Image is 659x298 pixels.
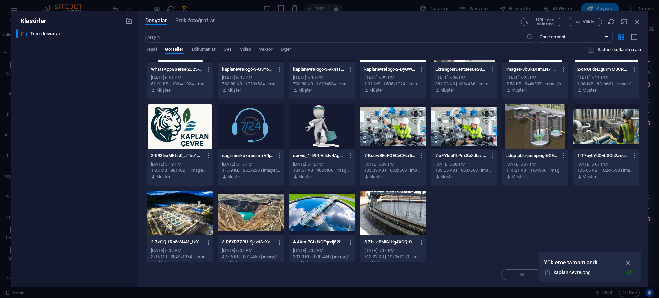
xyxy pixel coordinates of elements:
[506,75,564,81] div: [DATE] 5:23 PM
[222,153,274,159] p: cagrimerkeziresim-rVRjQ1BbLZxA-0qddoMm5g.png
[222,75,280,81] div: [DATE] 5:37 PM
[298,260,313,266] p: Müşteri
[577,81,635,87] div: 1.06 MB | 881x621 | image/png
[293,153,345,159] p: servis_1-59R-Vl5dv4AgsDKIHrFDig.png
[16,29,18,38] div: ​
[151,66,203,72] p: WhatsAppGoersel2025-07-30saat23.03.11_809eb85b-EqevULG1G4RHyK_pBJRy9w.jpg
[369,87,384,93] p: Müşteri
[293,75,351,81] div: [DATE] 5:30 PM
[634,18,641,25] i: Kapat
[222,254,280,260] div: 477.6 KB | 800x450 | image/jpeg
[577,161,635,167] div: [DATE] 5:07 PM
[298,87,313,93] p: Müşteri
[568,18,602,26] button: Yükle
[511,87,526,93] p: Müşteri
[435,167,493,174] div: 103.05 KB | 1000x600 | image/jpeg
[435,66,487,72] p: Ekrangoeruentuesue2025-07-26162152-1SoY1HJHfFxR10DjQt-ZWQ.jpg
[531,18,559,26] span: URL içeri aktarma
[364,161,422,167] div: [DATE] 5:09 PM
[116,72,118,79] i: 
[281,45,291,55] span: Diğer
[435,81,493,87] div: 381.28 KB | 636x466 | image/png
[222,167,280,174] div: 11.79 KB | 250x250 | image/png
[227,87,242,93] p: Müşteri
[293,161,351,167] div: [DATE] 5:12 PM
[151,248,209,254] div: [DATE] 5:07 PM
[293,167,351,174] div: 104.67 KB | 400x400 | image/png
[156,87,171,93] p: Müşteri
[511,174,526,180] p: Müşteri
[156,260,171,266] p: Müşteri
[165,45,184,55] span: Görseller
[364,81,422,87] div: 1.01 MB | 1536x1024 | image/png
[544,258,598,267] p: Yükleme tamamlandı
[506,167,564,174] div: 114.21 KB | 410x306 | image/jpeg
[608,18,615,25] i: Yeniden Yükle
[293,239,345,245] p: 4-4Xm-7GIzNGEqodj52fvhCQ.jpg
[293,66,345,72] p: kaplanevrelogo-3-vkn1swvlTYVM0x9VCXrXJA.png
[293,254,351,260] div: 101.3 KB | 800x450 | image/jpeg
[554,269,620,276] div: kaplan cevre.png
[435,75,493,81] div: [DATE] 5:25 PM
[293,248,351,254] div: [DATE] 5:07 PM
[369,260,384,266] p: Müşteri
[298,174,313,180] p: Müşteri
[364,153,416,159] p: 7-BscwBEcFOECvCHia5RZv7Q.jpg
[175,16,215,25] span: Stok fotoğraflar
[364,66,416,72] p: kaplanevrelogo-2-DyGW7EBbCHovDlEQ1NlfJQ.png
[125,17,133,25] i: Yeni klasör oluştur
[364,254,422,260] div: 613.22 KB | 1920x1280 | image/jpeg
[577,167,635,174] div: 105.65 KB | 1024x533 | image/jpeg
[16,16,46,25] p: Klasörler
[582,174,597,180] p: Müşteri
[227,260,242,266] p: Müşteri
[369,174,384,180] p: Müşteri
[259,45,273,55] span: Vektör
[192,45,216,55] span: Dökümanlar
[151,239,203,245] p: 2-7z0lQ-fRo5rSt4M_fzY5MQ.jpg
[435,161,493,167] div: [DATE] 5:08 PM
[364,248,422,254] div: [DATE] 5:07 PM
[151,81,209,87] div: 52.01 KB | 1024x1024 | image/jpeg
[506,161,564,167] div: [DATE] 5:07 PM
[151,161,209,167] div: [DATE] 5:19 PM
[506,81,564,87] div: 5.53 KB | 244x207 | image/png
[145,45,157,55] span: Hepsi
[145,16,167,25] span: Dosyalar
[506,66,558,72] p: images-8bUkDHmEN716kFtZy78enw.png
[598,47,641,53] p: Sadece web sitesinde kullanılmayan dosyaları görüntüleyin. Bu oturum sırasında eklenen dosyalar h...
[582,87,597,93] p: Müşteri
[364,75,422,81] div: [DATE] 5:29 PM
[222,81,280,87] div: 703.88 KB | 1320x534 | image/png
[151,167,209,174] div: 1.06 MB | 881x621 | image/png
[521,18,562,26] button: URL içeri aktarma
[583,20,594,24] span: Yükle
[577,66,629,72] p: 2-oNUFdNZguIrYMSCRB9xmmw.png
[227,174,242,180] p: Müşteri
[222,239,274,245] p: 3-R5XRZZRU-9jev6SrXzwG9g.jpg
[224,45,231,55] span: Ses
[440,87,455,93] p: Müşteri
[364,167,422,174] div: 103.05 KB | 1000x600 | image/jpeg
[293,81,351,87] div: 703.88 KB | 1320x534 | image/png
[151,254,209,260] div: 3.06 MB | 2048x1364 | image/jpeg
[222,161,280,167] div: [DATE] 5:16 PM
[506,153,558,159] p: adoptable-pumping-6GFvJlNdHtTQ-WirgfwN2A.jpg
[435,153,487,159] p: 7-xFYkmRLPnx8uXJbsfPPyJw.jpg
[577,75,635,81] div: [DATE] 5:21 PM
[440,174,455,180] p: Müşteri
[222,248,280,254] div: [DATE] 5:07 PM
[364,239,416,245] p: 5-ZIs-cBMKJHg4XGQt08h88A.jpg
[621,18,628,25] i: Küçült
[151,153,203,159] p: 2-6935iuMEt-s0_aTku1GBJA.png
[577,153,629,159] p: 1-T7uytiYdQvLSGn2ascMJOw.jpeg
[145,32,526,43] input: Arayın
[240,45,251,55] span: Video
[156,174,171,180] p: Müşteri
[222,66,274,72] p: kaplanevrelogo-3-U8YogstF5iQNu7Rldk2MRw.png
[151,75,209,81] div: [DATE] 5:51 PM
[30,30,120,38] p: Tüm dosyalar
